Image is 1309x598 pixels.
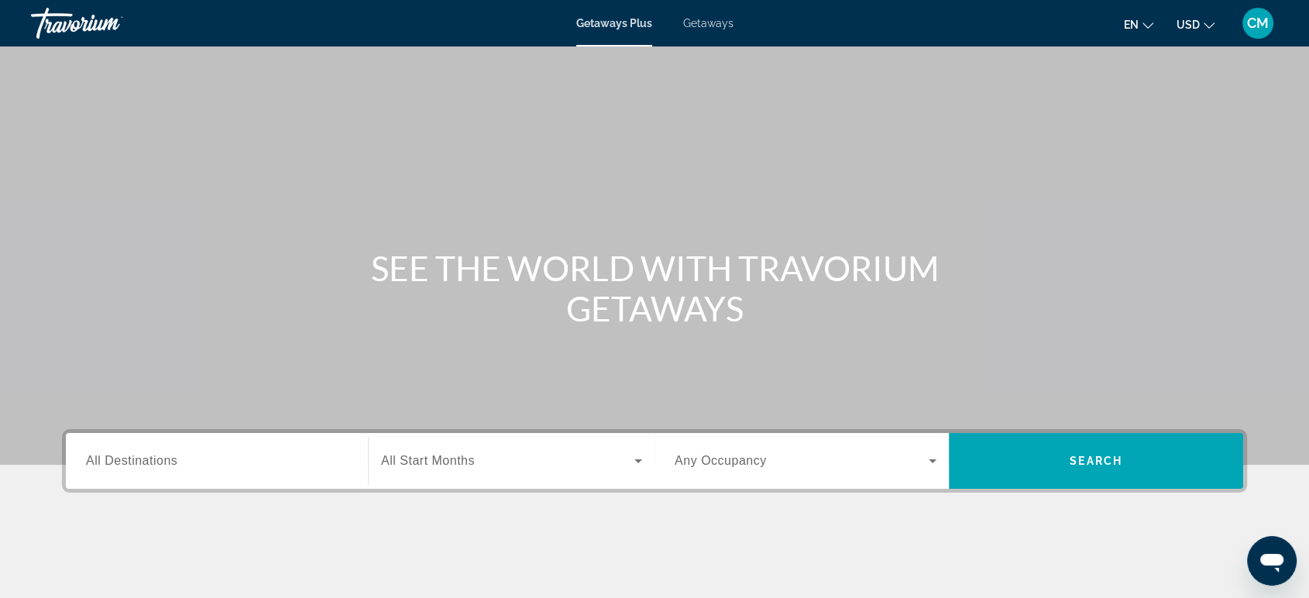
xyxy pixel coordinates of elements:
[949,433,1243,489] button: Search
[364,248,945,328] h1: SEE THE WORLD WITH TRAVORIUM GETAWAYS
[1124,13,1153,36] button: Change language
[576,17,652,29] a: Getaways Plus
[1238,7,1278,40] button: User Menu
[1247,15,1269,31] span: CM
[86,452,348,471] input: Select destination
[683,17,734,29] a: Getaways
[66,433,1243,489] div: Search widget
[1177,13,1215,36] button: Change currency
[381,454,475,467] span: All Start Months
[31,3,186,43] a: Travorium
[675,454,767,467] span: Any Occupancy
[1070,455,1122,467] span: Search
[1177,19,1200,31] span: USD
[1247,536,1297,586] iframe: Button to launch messaging window
[1124,19,1139,31] span: en
[86,454,177,467] span: All Destinations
